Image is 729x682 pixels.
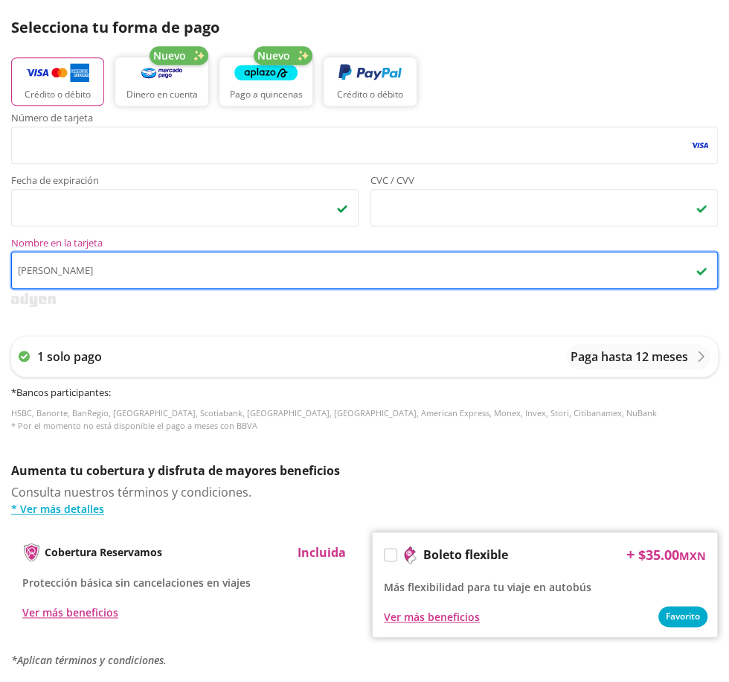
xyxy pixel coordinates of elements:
[298,544,346,561] p: Incluida
[370,176,718,189] span: CVC / CVV
[11,238,718,252] span: Nombre en la tarjeta
[377,194,711,222] iframe: Iframe del código de seguridad de la tarjeta asegurada
[22,605,118,620] button: Ver más beneficios
[219,57,312,106] button: Pago a quincenas
[11,420,257,431] span: * Por el momento no está disponible el pago a meses con BBVA
[18,131,711,159] iframe: Iframe del número de tarjeta asegurada
[658,611,729,682] iframe: Messagebird Livechat Widget
[423,546,508,564] p: Boleto flexible
[153,48,186,63] span: Nuevo
[336,202,348,214] img: checkmark
[22,576,251,590] span: Protección básica sin cancelaciones en viajes
[11,293,56,307] img: svg+xml;base64,PD94bWwgdmVyc2lvbj0iMS4wIiBlbmNvZGluZz0iVVRGLTgiPz4KPHN2ZyB3aWR0aD0iMzk2cHgiIGhlaW...
[696,202,707,214] img: checkmark
[18,194,352,222] iframe: Iframe de la fecha de caducidad de la tarjeta asegurada
[11,483,718,517] div: Consulta nuestros términos y condiciones.
[11,386,718,401] h6: * Bancos participantes :
[115,57,208,106] button: Dinero en cuenta
[11,652,718,668] p: *Aplican términos y condiciones.
[337,88,403,101] p: Crédito o débito
[11,462,718,479] p: Aumenta tu cobertura y disfruta de mayores beneficios
[696,264,707,276] img: checkmark
[257,48,290,63] span: Nuevo
[384,609,480,625] button: Ver más beneficios
[384,580,591,594] span: Más flexibilidad para tu viaje en autobús
[11,252,718,289] input: Nombre en la tarjetacheckmark
[37,348,102,366] p: 1 solo pago
[230,88,303,101] p: Pago a quincenas
[626,544,635,566] p: +
[11,407,718,432] p: HSBC, Banorte, BanRegio, [GEOGRAPHIC_DATA], Scotiabank, [GEOGRAPHIC_DATA], [GEOGRAPHIC_DATA], Ame...
[25,88,91,101] p: Crédito o débito
[324,57,417,106] button: Crédito o débito
[11,113,718,127] span: Número de tarjeta
[45,544,162,560] p: Cobertura Reservamos
[11,501,718,517] a: * Ver más detalles
[638,545,706,565] span: $ 35.00
[571,348,688,366] p: Paga hasta 12 meses
[11,16,718,39] p: Selecciona tu forma de pago
[11,176,359,189] span: Fecha de expiración
[126,88,198,101] p: Dinero en cuenta
[679,549,706,563] small: MXN
[690,138,710,152] img: visa
[11,57,104,106] button: Crédito o débito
